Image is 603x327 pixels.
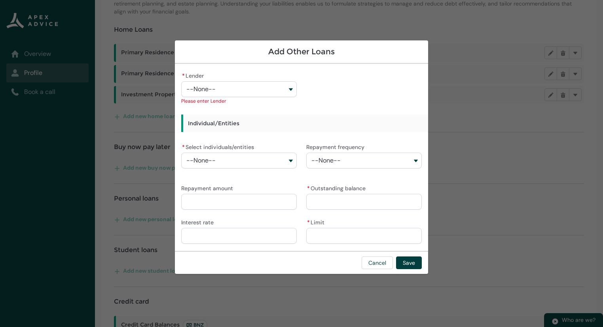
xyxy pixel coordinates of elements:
[181,97,297,105] div: Please enter Lender
[396,256,422,269] button: Save
[306,153,422,168] button: Repayment frequency
[306,183,369,192] label: Outstanding balance
[362,256,393,269] button: Cancel
[181,217,217,226] label: Interest rate
[181,115,557,132] h3: Individual/Entities
[181,47,422,57] h1: Add Other Loans
[306,217,328,226] label: Limit
[181,153,297,168] button: Select individuals/entities
[306,142,368,151] label: Repayment frequency
[311,157,341,164] span: --None--
[181,70,207,80] label: Lender
[181,81,297,97] button: Lender
[181,142,257,151] label: Select individuals/entities
[182,72,185,79] abbr: required
[307,219,310,226] abbr: required
[307,185,310,192] abbr: required
[186,86,216,93] span: --None--
[186,157,216,164] span: --None--
[182,143,185,151] abbr: required
[181,183,236,192] label: Repayment amount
